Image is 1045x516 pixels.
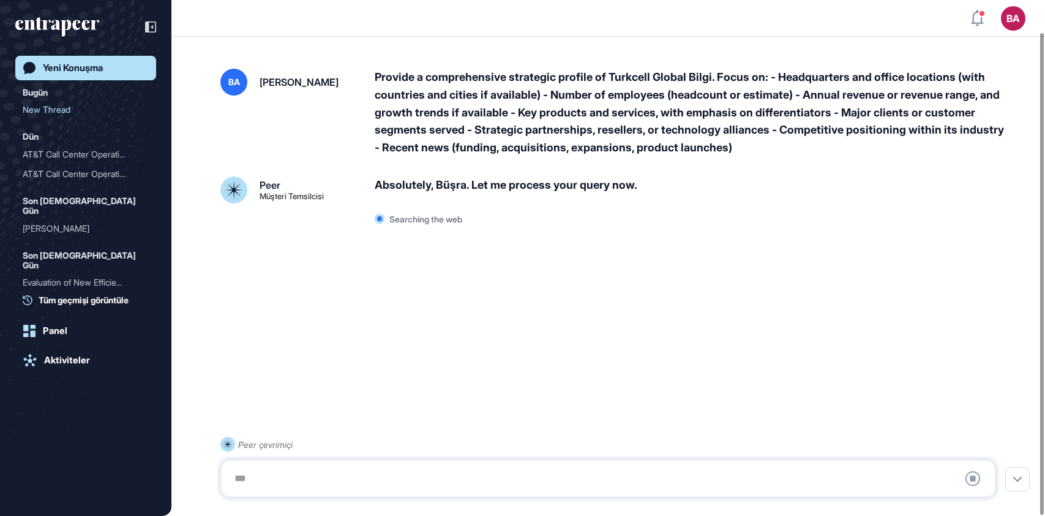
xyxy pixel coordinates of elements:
div: [PERSON_NAME] [260,77,339,87]
div: Son [DEMOGRAPHIC_DATA] Gün [23,248,149,273]
a: Tüm geçmişi görüntüle [23,294,156,306]
div: AT&T Call Center Operatio... [23,164,139,184]
span: BA [228,77,240,87]
a: Aktiviteler [15,348,156,373]
div: Peer çevrimiçi [238,437,293,452]
a: Yeni Konuşma [15,56,156,80]
div: Dün [23,129,39,144]
a: Panel [15,319,156,343]
div: Bugün [23,85,48,100]
div: Yeni Konuşma [43,63,103,74]
div: Panel [43,325,67,336]
div: New Thread [23,100,139,120]
div: AT&T Call Center Operations Outsourcing and Customer Service Strategy [23,164,149,184]
div: Evaluation of New Efficie... [23,273,139,292]
div: [PERSON_NAME] [23,219,139,238]
div: AT&T Call Center Operations and Outsourcing Partners Customer Service Strategy [23,145,149,164]
p: Searching the web [389,214,462,224]
div: Peer [260,180,280,190]
div: Son [DEMOGRAPHIC_DATA] Gün [23,194,149,219]
div: Aktiviteler [44,355,90,366]
div: AT&T Call Center Operatio... [23,145,139,164]
div: Müşteri Temsilcisi [260,192,324,200]
div: Evaluation of New Efficiency and Digitalization Best Practices in the Contact Center Sector Over ... [23,273,149,292]
div: Reese [23,219,149,238]
div: New Thread [23,100,149,120]
div: Provide a comprehensive strategic profile of Turkcell Global Bilgi. Focus on: - Headquarters and ... [375,69,1006,157]
span: Tüm geçmişi görüntüle [39,294,129,306]
button: BA [1001,6,1025,31]
div: entrapeer-logo [15,17,99,37]
div: Absolutely, Büşra. Let me process your query now. [375,176,637,194]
